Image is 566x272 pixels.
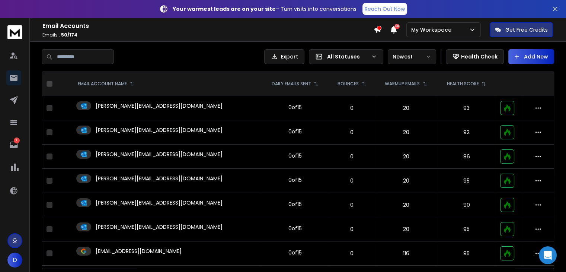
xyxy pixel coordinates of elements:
p: 1 [14,137,20,143]
div: 0 of 15 [288,128,301,135]
p: 0 [333,177,371,184]
td: 95 [437,169,496,193]
td: 20 [375,120,437,145]
div: 0 of 15 [288,104,301,111]
td: 90 [437,193,496,217]
p: Reach Out Now [365,5,405,13]
td: 20 [375,96,437,120]
td: 20 [375,217,437,241]
button: Export [264,49,304,64]
p: [PERSON_NAME][EMAIL_ADDRESS][DOMAIN_NAME] [96,175,223,182]
div: Open Intercom Messenger [539,246,557,264]
p: 0 [333,129,371,136]
td: 20 [375,193,437,217]
button: D [7,253,22,268]
p: 0 [333,153,371,160]
p: 0 [333,225,371,233]
button: Get Free Credits [490,22,553,37]
td: 95 [437,241,496,266]
p: Get Free Credits [505,26,548,34]
p: WARMUP EMAILS [385,81,420,87]
td: 20 [375,145,437,169]
p: BOUNCES [338,81,359,87]
div: 0 of 15 [288,176,301,184]
td: 95 [437,217,496,241]
p: My Workspace [411,26,454,34]
td: 93 [437,96,496,120]
img: logo [7,25,22,39]
span: 50 [394,24,400,29]
div: EMAIL ACCOUNT NAME [78,81,134,87]
p: 0 [333,250,371,257]
div: 0 of 15 [288,249,301,256]
td: 86 [437,145,496,169]
p: [PERSON_NAME][EMAIL_ADDRESS][DOMAIN_NAME] [96,223,223,231]
p: Emails : [42,32,374,38]
div: 0 of 15 [288,152,301,159]
a: 1 [6,137,21,152]
button: Add New [508,49,554,64]
button: Newest [388,49,436,64]
p: [PERSON_NAME][EMAIL_ADDRESS][DOMAIN_NAME] [96,126,223,134]
p: [EMAIL_ADDRESS][DOMAIN_NAME] [96,247,182,255]
div: 0 of 15 [288,200,301,208]
p: Health Check [461,53,498,60]
span: 50 / 174 [61,32,77,38]
td: 92 [437,120,496,145]
a: Reach Out Now [362,3,407,15]
p: 0 [333,201,371,209]
p: [PERSON_NAME][EMAIL_ADDRESS][DOMAIN_NAME] [96,102,223,110]
td: 116 [375,241,437,266]
p: – Turn visits into conversations [173,5,356,13]
p: [PERSON_NAME][EMAIL_ADDRESS][DOMAIN_NAME] [96,199,223,206]
p: DAILY EMAILS SENT [271,81,311,87]
strong: Your warmest leads are on your site [173,5,276,13]
p: 0 [333,104,371,112]
p: HEALTH SCORE [447,81,479,87]
div: 0 of 15 [288,225,301,232]
p: All Statuses [327,53,368,60]
p: [PERSON_NAME][EMAIL_ADDRESS][DOMAIN_NAME] [96,151,223,158]
h1: Email Accounts [42,22,374,31]
td: 20 [375,169,437,193]
button: Health Check [446,49,504,64]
